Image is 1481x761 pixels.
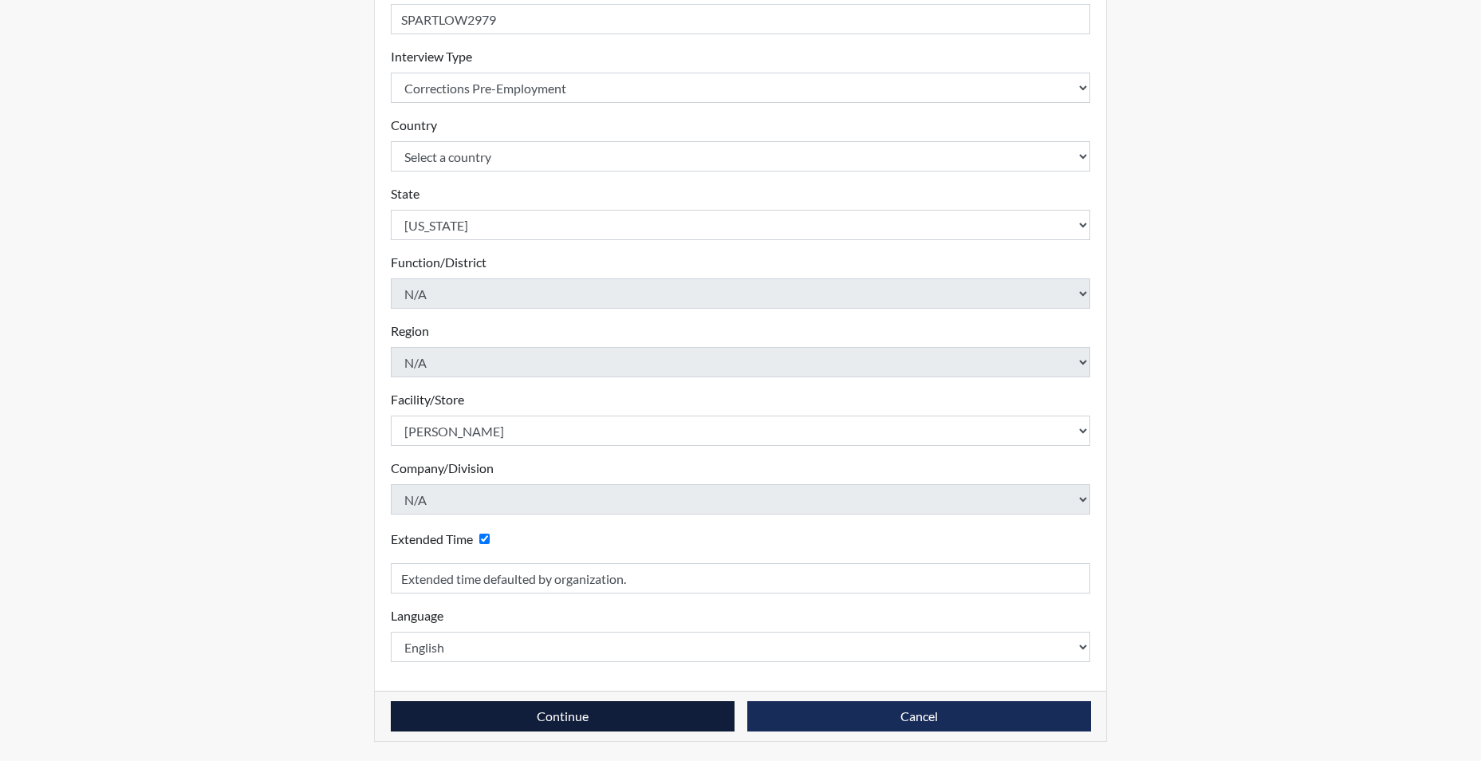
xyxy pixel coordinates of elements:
label: Function/District [391,253,486,272]
input: Insert a Registration ID, which needs to be a unique alphanumeric value for each interviewee [391,4,1091,34]
button: Cancel [747,701,1091,731]
label: Interview Type [391,47,472,66]
div: Checking this box will provide the interviewee with an accomodation of extra time to answer each ... [391,527,496,550]
label: Country [391,116,437,135]
button: Continue [391,701,735,731]
label: State [391,184,419,203]
label: Company/Division [391,459,494,478]
label: Region [391,321,429,341]
label: Extended Time [391,530,473,549]
label: Language [391,606,443,625]
label: Facility/Store [391,390,464,409]
input: Reason for Extension [391,563,1091,593]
